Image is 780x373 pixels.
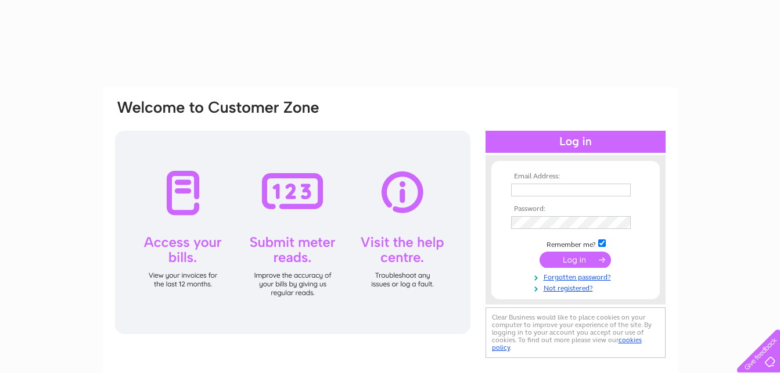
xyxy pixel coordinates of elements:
[508,205,643,213] th: Password:
[486,307,666,358] div: Clear Business would like to place cookies on your computer to improve your experience of the sit...
[492,336,642,352] a: cookies policy
[511,282,643,293] a: Not registered?
[511,271,643,282] a: Forgotten password?
[508,238,643,249] td: Remember me?
[508,173,643,181] th: Email Address:
[540,252,611,268] input: Submit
